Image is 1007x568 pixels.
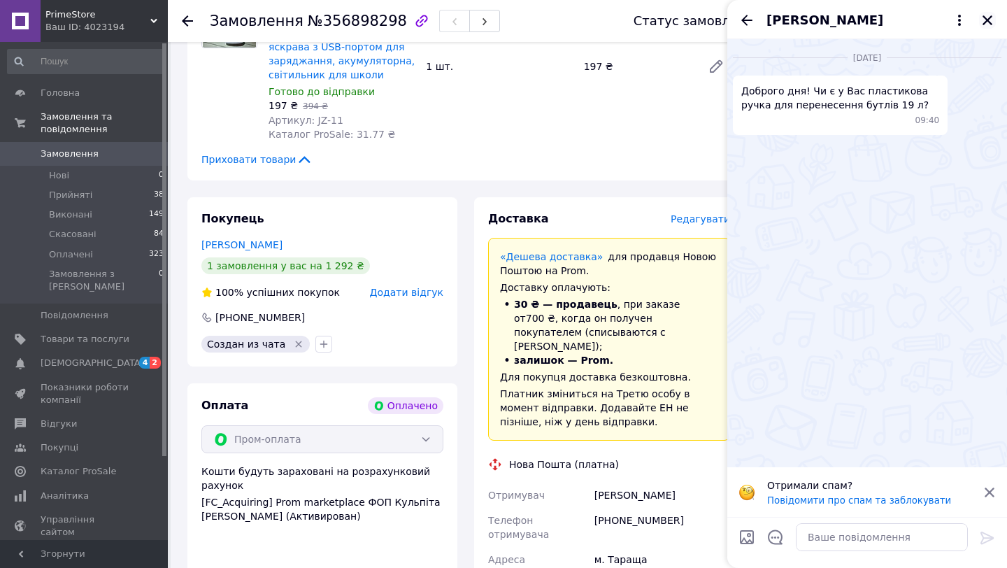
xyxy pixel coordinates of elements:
a: [PERSON_NAME] [201,239,283,250]
span: Скасовані [49,228,97,241]
span: Покупці [41,441,78,454]
div: [FC_Acquiring] Prom marketplace ФОП Кульпіта [PERSON_NAME] (Активирован) [201,495,443,523]
span: Покупець [201,212,264,225]
span: Приховати товари [201,152,313,166]
span: [DATE] [848,52,887,64]
span: PrimeStore [45,8,150,21]
span: Артикул: JZ-11 [269,115,343,126]
span: 38 [154,189,164,201]
button: Закрити [979,12,996,29]
div: для продавця Новою Поштою на Prom. [500,250,718,278]
div: Кошти будуть зараховані на розрахунковий рахунок [201,464,443,523]
div: Статус замовлення [634,14,762,28]
span: Замовлення з [PERSON_NAME] [49,268,159,293]
div: Доставку оплачують: [500,281,718,294]
span: 394 ₴ [303,101,328,111]
span: [DEMOGRAPHIC_DATA] [41,357,144,369]
span: Оплата [201,399,248,412]
span: 09:40 10.08.2025 [915,115,940,127]
span: Показники роботи компанії [41,381,129,406]
span: Отримувач [488,490,545,501]
span: 84 [154,228,164,241]
button: Назад [738,12,755,29]
span: Управління сайтом [41,513,129,539]
div: 197 ₴ [578,57,697,76]
span: 100% [215,287,243,298]
span: Адреса [488,554,525,565]
span: Замовлення та повідомлення [41,111,168,136]
button: Повідомити про спам та заблокувати [767,495,951,506]
span: Редагувати [671,213,730,225]
span: Создан из чата [207,339,285,350]
span: Головна [41,87,80,99]
span: 0 [159,169,164,182]
div: Нова Пошта (платна) [506,457,622,471]
span: Нові [49,169,69,182]
span: Готово до відправки [269,86,375,97]
span: Замовлення [41,148,99,160]
span: 0 [159,268,164,293]
span: Каталог ProSale [41,465,116,478]
span: Каталог ProSale: 31.77 ₴ [269,129,395,140]
span: Телефон отримувача [488,515,549,540]
div: Для покупця доставка безкоштовна. [500,370,718,384]
svg: Видалити мітку [293,339,304,350]
div: Ваш ID: 4023194 [45,21,168,34]
span: Доставка [488,212,549,225]
span: Замовлення [210,13,303,29]
input: Пошук [7,49,165,74]
span: №356898298 [308,13,407,29]
span: залишок — Prom. [514,355,613,366]
a: «Дешева доставка» [500,251,603,262]
span: Прийняті [49,189,92,201]
span: 4 [139,357,150,369]
div: 10.08.2025 [733,50,1001,64]
div: [PHONE_NUMBER] [592,508,733,547]
span: [PERSON_NAME] [766,11,883,29]
p: Отримали спам? [767,478,975,492]
a: Редагувати [702,52,730,80]
button: Відкрити шаблони відповідей [766,528,785,546]
span: 149 [149,208,164,221]
div: 1 шт. [420,57,578,76]
li: , при заказе от 700 ₴ , когда он получен покупателем (списываются с [PERSON_NAME]); [500,297,718,353]
span: Доброго дня! Чи є у Вас пластикова ручка для перенесення бутлів 19 л? [741,84,939,112]
span: Додати відгук [370,287,443,298]
span: Товари та послуги [41,333,129,346]
span: Оплачені [49,248,93,261]
span: 2 [150,357,161,369]
div: Платник зміниться на Третю особу в момент відправки. Додавайте ЕН не пізніше, ніж у день відправки. [500,387,718,429]
div: Повернутися назад [182,14,193,28]
a: Гнучка світлодіодна настільна LED-лампа, яскрава з USB-портом для заряджання, акумуляторна, світи... [269,13,415,80]
span: 197 ₴ [269,100,298,111]
span: Повідомлення [41,309,108,322]
button: [PERSON_NAME] [766,11,968,29]
span: 323 [149,248,164,261]
div: [PHONE_NUMBER] [214,311,306,325]
img: :face_with_monocle: [738,484,755,501]
div: успішних покупок [201,285,340,299]
div: Оплачено [368,397,443,414]
span: Виконані [49,208,92,221]
span: Відгуки [41,418,77,430]
div: 1 замовлення у вас на 1 292 ₴ [201,257,370,274]
span: 30 ₴ — продавець [514,299,617,310]
div: [PERSON_NAME] [592,483,733,508]
span: Аналітика [41,490,89,502]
